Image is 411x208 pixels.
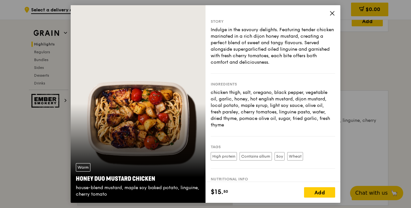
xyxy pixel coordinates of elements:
[287,152,303,161] label: Wheat
[304,187,335,198] div: Add
[275,152,285,161] label: Soy
[76,174,200,183] div: Honey Duo Mustard Chicken
[211,144,335,149] div: Tags
[211,82,335,87] div: Ingredients
[211,19,335,24] div: Story
[223,189,228,194] span: 50
[211,27,335,66] div: Indulge in the savoury delights. Featuring tender chicken marinated in a rich dijon honey mustard...
[76,163,90,172] div: Warm
[211,187,223,197] span: $15.
[211,152,237,161] label: High protein
[240,152,272,161] label: Contains allium
[211,176,335,182] div: Nutritional info
[76,185,200,198] div: house-blend mustard, maple soy baked potato, linguine, cherry tomato
[211,89,335,128] div: chicken thigh, salt, oregano, black pepper, vegetable oil, garlic, honey, hot english mustard, di...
